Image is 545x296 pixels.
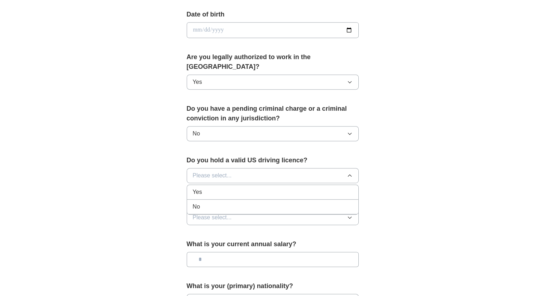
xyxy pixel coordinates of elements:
[193,213,232,222] span: Please select...
[187,104,359,123] label: Do you have a pending criminal charge or a criminal conviction in any jurisdiction?
[187,156,359,165] label: Do you hold a valid US driving licence?
[187,75,359,90] button: Yes
[187,168,359,183] button: Please select...
[193,78,202,86] span: Yes
[187,210,359,225] button: Please select...
[193,188,202,196] span: Yes
[187,126,359,141] button: No
[187,52,359,72] label: Are you legally authorized to work in the [GEOGRAPHIC_DATA]?
[187,281,359,291] label: What is your (primary) nationality?
[187,239,359,249] label: What is your current annual salary?
[187,10,359,19] label: Date of birth
[193,171,232,180] span: Please select...
[193,129,200,138] span: No
[193,202,200,211] span: No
